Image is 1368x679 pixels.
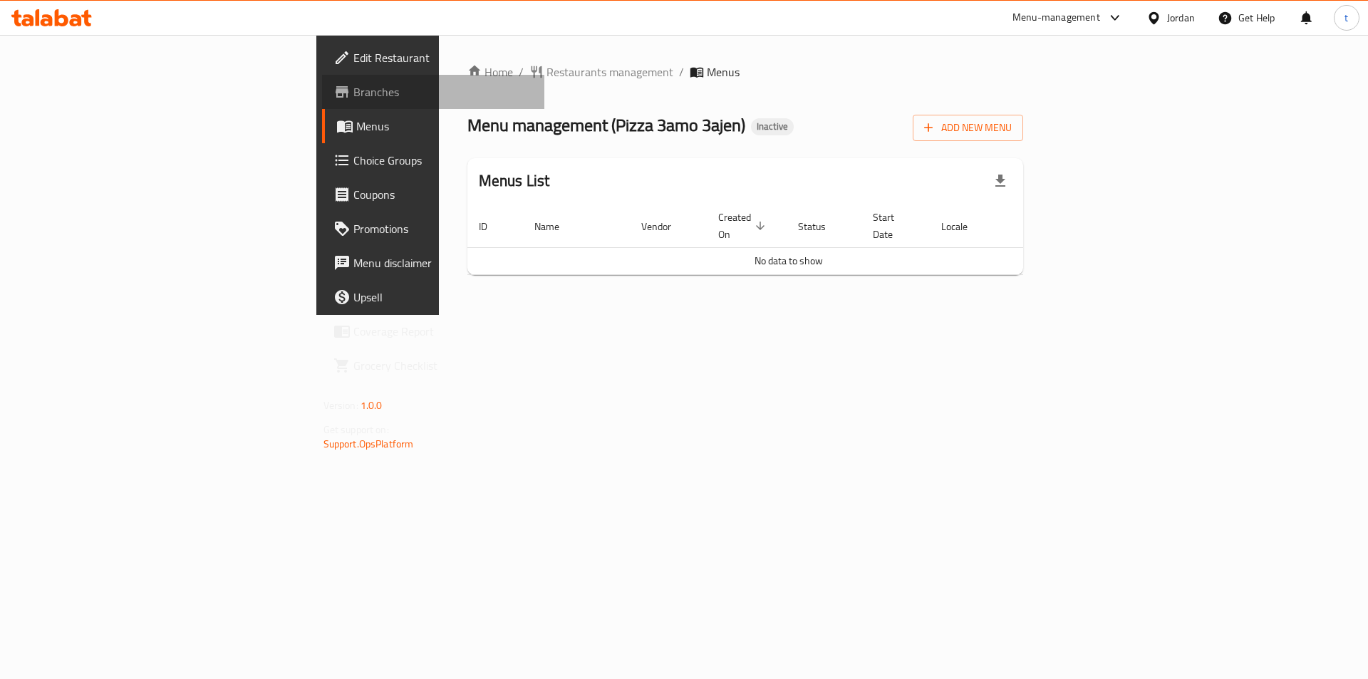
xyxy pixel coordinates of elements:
div: Jordan [1167,10,1195,26]
span: Start Date [873,209,913,243]
span: No data to show [755,252,823,270]
span: Name [534,218,578,235]
a: Upsell [322,280,545,314]
table: enhanced table [467,204,1110,275]
span: Upsell [353,289,534,306]
span: Menu disclaimer [353,254,534,271]
a: Restaurants management [529,63,673,81]
span: Coupons [353,186,534,203]
span: Created On [718,209,769,243]
span: 1.0.0 [361,396,383,415]
span: Branches [353,83,534,100]
span: Status [798,218,844,235]
div: Inactive [751,118,794,135]
div: Menu-management [1012,9,1100,26]
span: Edit Restaurant [353,49,534,66]
span: Get support on: [323,420,389,439]
h2: Menus List [479,170,550,192]
span: Choice Groups [353,152,534,169]
span: Promotions [353,220,534,237]
li: / [679,63,684,81]
a: Promotions [322,212,545,246]
a: Coupons [322,177,545,212]
span: Grocery Checklist [353,357,534,374]
a: Grocery Checklist [322,348,545,383]
span: Version: [323,396,358,415]
span: Inactive [751,120,794,133]
span: Locale [941,218,986,235]
span: Coverage Report [353,323,534,340]
span: Add New Menu [924,119,1012,137]
a: Menu disclaimer [322,246,545,280]
span: Restaurants management [546,63,673,81]
th: Actions [1003,204,1110,248]
span: ID [479,218,506,235]
nav: breadcrumb [467,63,1024,81]
span: Menus [356,118,534,135]
a: Menus [322,109,545,143]
a: Edit Restaurant [322,41,545,75]
a: Branches [322,75,545,109]
a: Coverage Report [322,314,545,348]
span: Vendor [641,218,690,235]
a: Support.OpsPlatform [323,435,414,453]
span: Menu management ( Pizza 3amo 3ajen ) [467,109,745,141]
button: Add New Menu [913,115,1023,141]
span: t [1344,10,1348,26]
a: Choice Groups [322,143,545,177]
span: Menus [707,63,740,81]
